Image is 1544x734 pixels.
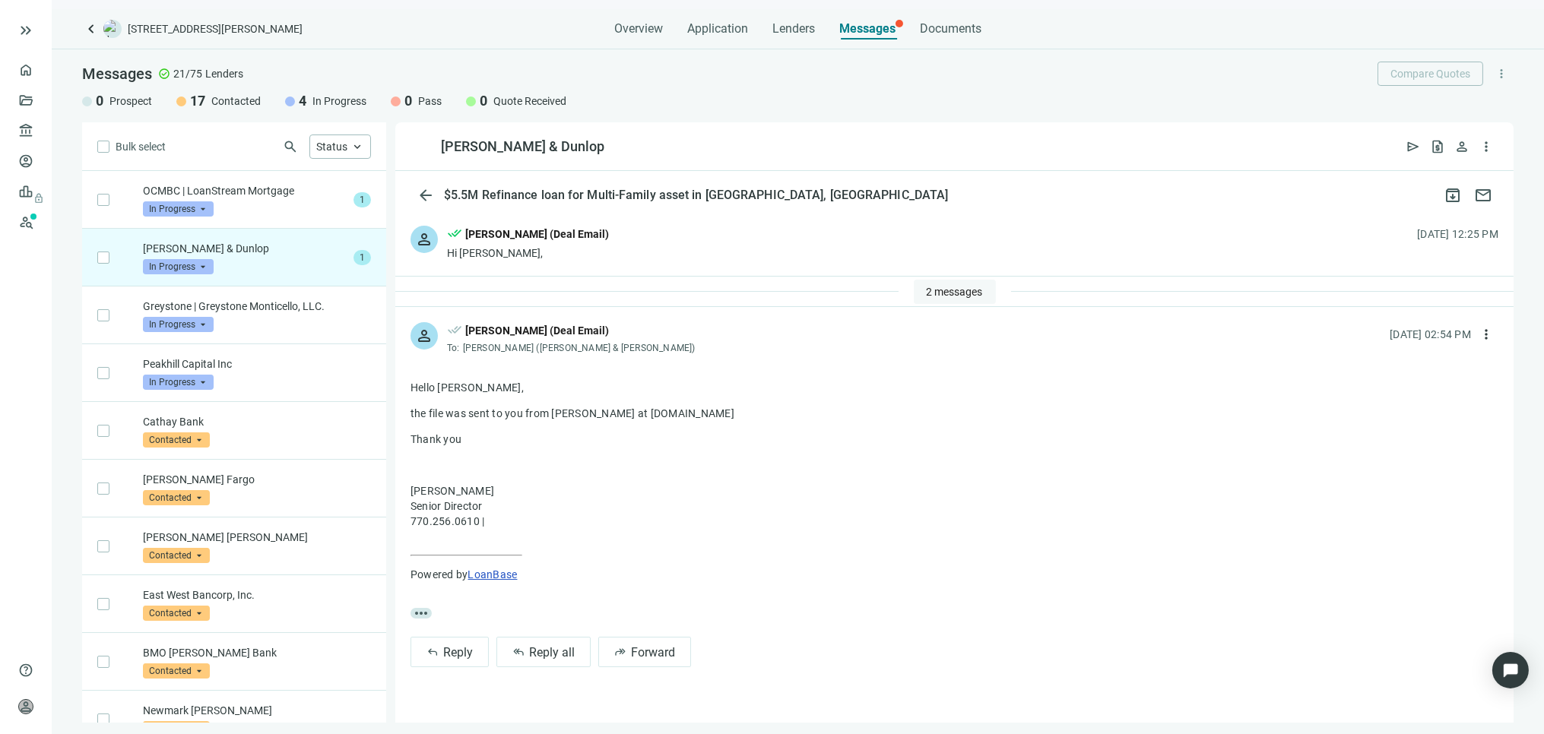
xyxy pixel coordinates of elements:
span: more_vert [1479,139,1494,154]
span: Messages [839,21,896,36]
span: 2 messages [927,286,983,298]
span: reply [426,646,439,658]
span: In Progress [143,317,214,332]
span: 1 [354,192,371,207]
span: 4 [299,92,306,110]
span: more_horiz [411,608,432,619]
div: [PERSON_NAME] (Deal Email) [465,322,609,339]
span: Contacted [143,606,210,621]
span: person [18,699,33,714]
span: Quote Received [493,93,566,109]
span: person [1454,139,1469,154]
span: In Progress [143,201,214,217]
span: done_all [447,226,462,245]
span: search [283,139,298,154]
button: archive [1438,180,1468,210]
span: Contacted [143,432,210,448]
button: Compare Quotes [1378,62,1483,86]
p: [PERSON_NAME] Fargo [143,472,371,487]
span: Contacted [143,663,210,679]
span: Contacted [143,548,210,563]
div: [PERSON_NAME] (Deal Email) [465,226,609,242]
span: Documents [920,21,981,36]
span: Overview [614,21,663,36]
button: forwardForward [598,637,691,667]
span: reply_all [512,646,525,658]
p: OCMBC | LoanStream Mortgage [143,183,347,198]
button: mail [1468,180,1498,210]
button: 2 messages [914,280,996,304]
span: In Progress [143,375,214,390]
span: 1 [354,250,371,265]
span: In Progress [143,259,214,274]
div: Hi [PERSON_NAME], [447,245,609,261]
button: more_vert [1474,134,1498,159]
span: archive [1444,186,1462,204]
button: more_vert [1474,322,1498,346]
span: Application [687,21,748,36]
p: BMO [PERSON_NAME] Bank [143,645,371,660]
span: person [415,230,433,248]
span: Lenders [772,21,815,36]
span: 0 [96,92,103,110]
p: Newmark [PERSON_NAME] [143,703,371,718]
span: more_vert [1495,67,1508,81]
span: 21/75 [173,66,202,81]
button: arrow_back [411,180,441,210]
span: 0 [480,92,487,110]
a: keyboard_arrow_left [82,20,100,38]
div: $5.5M Refinance loan for Multi-Family asset in [GEOGRAPHIC_DATA], [GEOGRAPHIC_DATA] [441,188,951,203]
span: Reply all [529,645,575,660]
p: Cathay Bank [143,414,371,429]
span: more_vert [1479,327,1494,342]
span: Contacted [143,490,210,505]
span: [STREET_ADDRESS][PERSON_NAME] [128,21,303,36]
span: check_circle [158,68,170,80]
span: Contacted [211,93,261,109]
span: forward [614,646,626,658]
span: Status [316,141,347,153]
button: keyboard_double_arrow_right [17,21,35,40]
div: Open Intercom Messenger [1492,652,1529,688]
button: request_quote [1425,134,1450,159]
p: [PERSON_NAME] & Dunlop [143,241,347,256]
span: keyboard_arrow_up [350,140,364,153]
span: Messages [82,65,152,83]
span: request_quote [1430,139,1445,154]
span: mail [1474,186,1492,204]
span: help [18,663,33,678]
p: Greystone | Greystone Monticello, LLC. [143,299,371,314]
span: person [415,327,433,345]
span: arrow_back [417,186,435,204]
p: Peakhill Capital Inc [143,356,371,372]
span: done_all [447,322,462,342]
button: replyReply [411,637,489,667]
p: East West Bancorp, Inc. [143,587,371,603]
span: send [1406,139,1421,154]
span: Lenders [205,66,243,81]
span: 17 [190,92,205,110]
span: 0 [404,92,412,110]
span: Bulk select [116,138,166,155]
p: [PERSON_NAME] [PERSON_NAME] [143,530,371,545]
span: Prospect [109,93,152,109]
span: Reply [443,645,473,660]
div: [DATE] 12:25 PM [1417,226,1498,242]
div: [PERSON_NAME] & Dunlop [441,138,604,156]
img: deal-logo [103,20,122,38]
button: reply_allReply all [496,637,591,667]
span: [PERSON_NAME] ([PERSON_NAME] & [PERSON_NAME]) [463,343,696,353]
button: more_vert [1489,62,1514,86]
span: Forward [631,645,675,660]
div: [DATE] 02:54 PM [1390,326,1471,343]
span: In Progress [312,93,366,109]
div: To: [447,342,699,354]
span: Pass [418,93,442,109]
button: person [1450,134,1474,159]
button: send [1401,134,1425,159]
